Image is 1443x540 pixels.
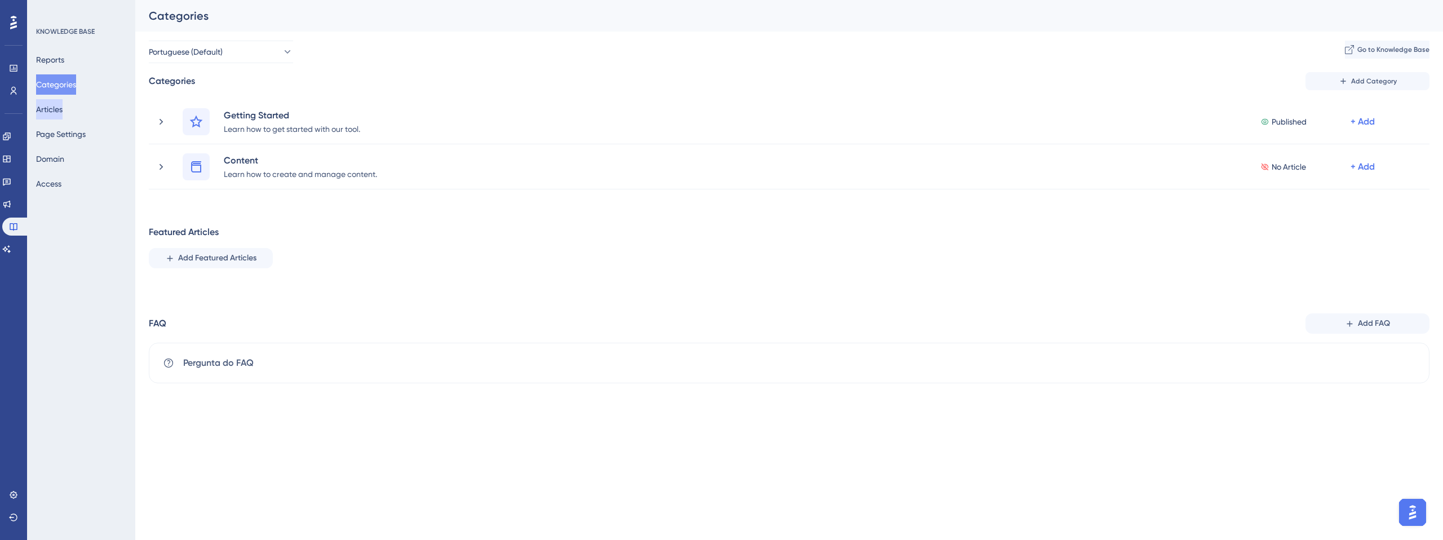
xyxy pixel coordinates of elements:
[1396,495,1429,529] iframe: UserGuiding AI Assistant Launcher
[1345,41,1429,59] button: Go to Knowledge Base
[183,356,254,370] span: Pergunta do FAQ
[149,41,293,63] button: Portuguese (Default)
[1351,160,1375,174] div: + Add
[36,174,61,194] button: Access
[149,248,273,268] button: Add Featured Articles
[36,149,64,169] button: Domain
[178,251,256,265] span: Add Featured Articles
[1272,115,1307,129] span: Published
[1351,77,1397,86] span: Add Category
[1305,72,1429,90] button: Add Category
[149,74,195,88] div: Categories
[36,99,63,119] button: Articles
[1272,160,1306,174] span: No Article
[223,167,378,180] div: Learn how to create and manage content.
[1305,313,1429,334] button: Add FAQ
[149,317,166,330] div: FAQ
[1351,115,1375,129] div: + Add
[1357,45,1429,54] span: Go to Knowledge Base
[36,50,64,70] button: Reports
[149,225,219,239] div: Featured Articles
[223,153,378,167] div: Content
[36,27,95,36] div: KNOWLEDGE BASE
[149,8,1401,24] div: Categories
[149,45,223,59] span: Portuguese (Default)
[223,122,361,135] div: Learn how to get started with our tool.
[36,74,76,95] button: Categories
[1358,317,1390,330] span: Add FAQ
[36,124,86,144] button: Page Settings
[223,108,361,122] div: Getting Started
